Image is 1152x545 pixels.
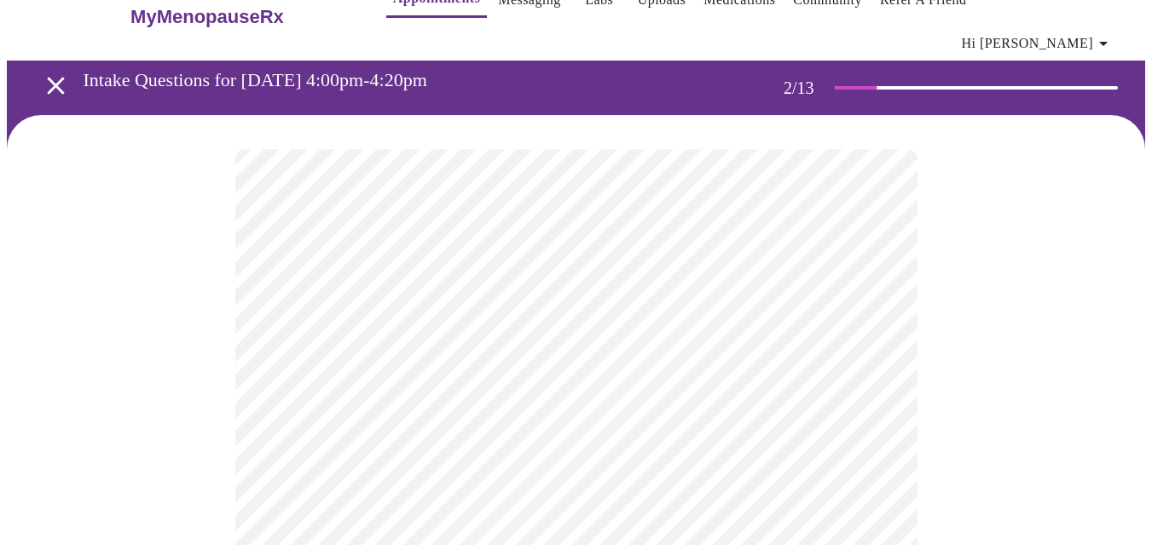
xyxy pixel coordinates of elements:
h3: MyMenopauseRx [130,6,284,28]
span: Hi [PERSON_NAME] [962,32,1114,55]
button: open drawer [31,61,81,111]
h3: 2 / 13 [784,78,835,98]
h3: Intake Questions for [DATE] 4:00pm-4:20pm [84,69,716,91]
button: Hi [PERSON_NAME] [955,26,1120,61]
